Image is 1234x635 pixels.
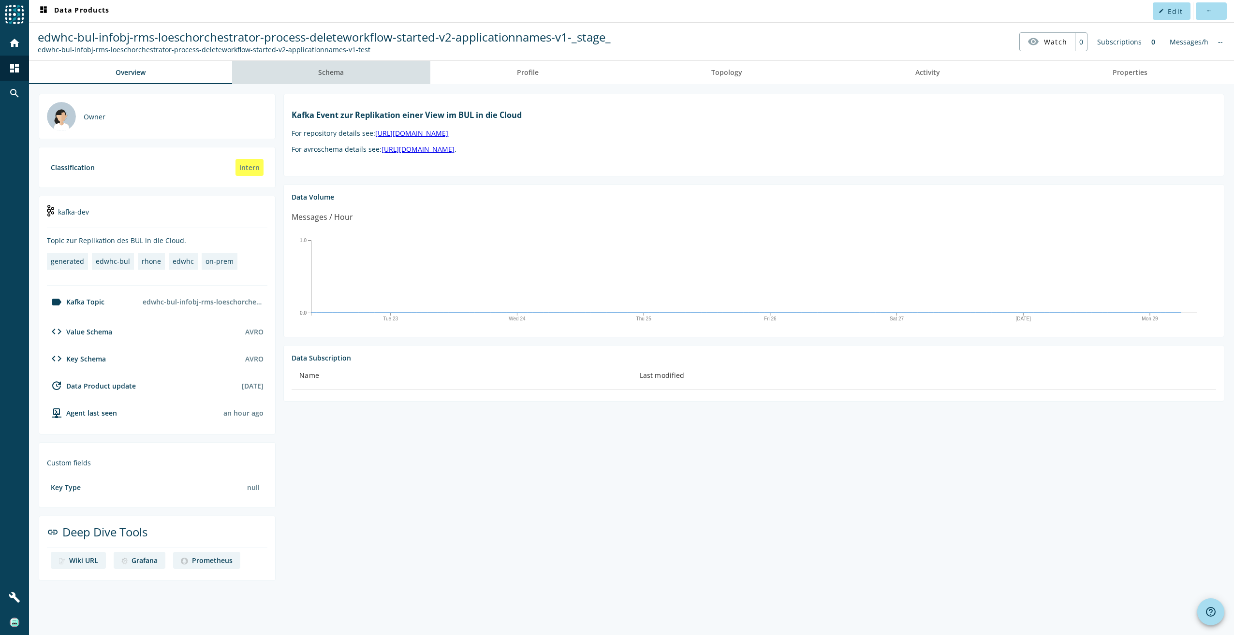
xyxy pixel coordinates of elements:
div: Data Subscription [292,353,1216,362]
div: 0 [1146,32,1160,51]
a: deep dive imageWiki URL [51,552,106,569]
a: deep dive imageGrafana [114,552,165,569]
div: 0 [1075,33,1087,51]
div: Deep Dive Tools [47,524,267,548]
mat-icon: home [9,37,20,49]
div: edwhc-bul-infobj-rms-loeschorchestrator-process-deleteworkflow-started-v2-applicationnames-v1-test [139,293,267,310]
text: Fri 26 [764,316,777,321]
img: 880e6792efa37c8cb7af52d77f5da8cc [10,618,19,627]
mat-icon: dashboard [9,62,20,74]
div: No information [1213,32,1228,51]
mat-icon: edit [1159,8,1164,14]
div: AVRO [245,327,264,336]
mat-icon: dashboard [38,5,49,17]
a: [URL][DOMAIN_NAME] [375,129,448,138]
div: Agents typically reports every 15min to 1h [223,408,264,418]
text: Thu 25 [636,316,652,321]
span: Edit [1168,7,1183,16]
div: Custom fields [47,458,267,467]
p: For repository details see: [292,129,1216,138]
mat-icon: code [51,353,62,364]
th: Last modified [632,362,1216,390]
text: Tue 23 [383,316,398,321]
img: avatar [47,102,76,131]
text: Sat 27 [890,316,904,321]
div: kafka-dev [47,204,267,228]
div: rhone [142,257,161,266]
button: Data Products [34,2,113,20]
div: generated [51,257,84,266]
div: Classification [51,163,95,172]
div: edwhc-bul [96,257,130,266]
mat-icon: link [47,526,59,538]
mat-icon: update [51,380,62,391]
mat-icon: build [9,592,20,603]
div: Data Product update [47,380,136,391]
div: Value Schema [47,326,112,337]
img: deep dive image [59,558,65,564]
mat-icon: code [51,326,62,337]
mat-icon: help_outline [1205,606,1217,618]
img: deep dive image [181,558,188,564]
span: edwhc-bul-infobj-rms-loeschorchestrator-process-deleteworkflow-started-v2-applicationnames-v1-_st... [38,29,611,45]
text: Wed 24 [509,316,526,321]
mat-icon: search [9,87,20,99]
div: agent-env-test [47,407,117,419]
span: Activity [915,69,940,76]
div: Kafka Topic: edwhc-bul-infobj-rms-loeschorchestrator-process-deleteworkflow-started-v2-applicatio... [38,45,611,54]
span: Properties [1113,69,1147,76]
th: Name [292,362,632,390]
p: For avroschema details see: . [292,144,1216,154]
div: null [243,479,264,496]
h1: Kafka Event zur Replikation einer View im BUL in die Cloud [292,110,1216,120]
div: Subscriptions [1092,32,1146,51]
div: Owner [84,112,105,121]
span: Watch [1044,33,1067,50]
a: [URL][DOMAIN_NAME] [382,144,455,154]
div: AVRO [245,354,264,363]
mat-icon: more_horiz [1205,8,1211,14]
text: 1.0 [300,237,307,243]
text: 0.0 [300,310,307,315]
span: Overview [116,69,146,76]
div: Topic zur Replikation des BUL in die Cloud. [47,236,267,245]
mat-icon: visibility [1028,36,1039,47]
div: Kafka Topic [47,296,104,308]
div: Wiki URL [69,556,98,565]
text: [DATE] [1016,316,1031,321]
span: Schema [318,69,344,76]
img: kafka-dev [47,205,54,216]
button: Watch [1020,33,1075,50]
button: Edit [1153,2,1190,20]
span: Data Products [38,5,109,17]
div: Grafana [132,556,158,565]
div: Prometheus [192,556,233,565]
img: deep dive image [121,558,128,564]
img: spoud-logo.svg [5,5,24,24]
a: deep dive imagePrometheus [173,552,240,569]
div: Messages / Hour [292,211,353,223]
div: Data Volume [292,192,1216,202]
div: on-prem [206,257,234,266]
text: Mon 29 [1142,316,1159,321]
div: [DATE] [242,381,264,390]
div: intern [235,159,264,176]
div: Messages/h [1165,32,1213,51]
span: Topology [711,69,742,76]
div: Key Type [51,483,81,492]
div: edwhc [173,257,194,266]
span: Profile [517,69,539,76]
div: Key Schema [47,353,106,364]
mat-icon: label [51,296,62,308]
